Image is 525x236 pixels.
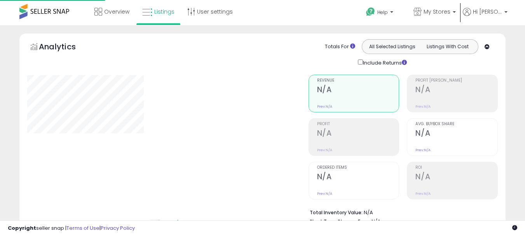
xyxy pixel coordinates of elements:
h2: N/A [415,172,497,183]
h2: N/A [415,129,497,139]
small: Prev: N/A [317,148,332,152]
small: Prev: N/A [317,191,332,196]
span: Revenue [317,79,399,83]
span: Help [377,9,388,16]
span: N/A [372,218,381,225]
span: Listings [154,8,174,16]
div: Totals For [325,43,355,51]
span: Overview [104,8,129,16]
h2: N/A [317,85,399,96]
small: Prev: N/A [415,148,431,152]
span: ROI [415,166,497,170]
span: Ordered Items [317,166,399,170]
small: Prev: N/A [415,191,431,196]
h2: N/A [415,85,497,96]
strong: Copyright [8,224,36,232]
a: Hi [PERSON_NAME] [463,8,508,25]
h5: Analytics [39,41,91,54]
b: Total Inventory Value: [310,209,363,216]
div: seller snap | | [8,225,135,232]
i: Get Help [366,7,375,17]
small: Prev: N/A [415,104,431,109]
span: Avg. Buybox Share [415,122,497,126]
small: Prev: N/A [317,104,332,109]
b: Short Term Storage Fees: [310,218,370,225]
span: Hi [PERSON_NAME] [473,8,502,16]
span: Profit [317,122,399,126]
button: Listings With Cost [420,42,476,52]
a: Terms of Use [66,224,99,232]
h2: N/A [317,172,399,183]
a: Privacy Policy [101,224,135,232]
button: All Selected Listings [364,42,420,52]
a: Help [360,1,406,25]
h2: N/A [317,129,399,139]
div: Include Returns [352,58,416,67]
li: N/A [310,207,492,217]
span: My Stores [424,8,450,16]
span: Profit [PERSON_NAME] [415,79,497,83]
